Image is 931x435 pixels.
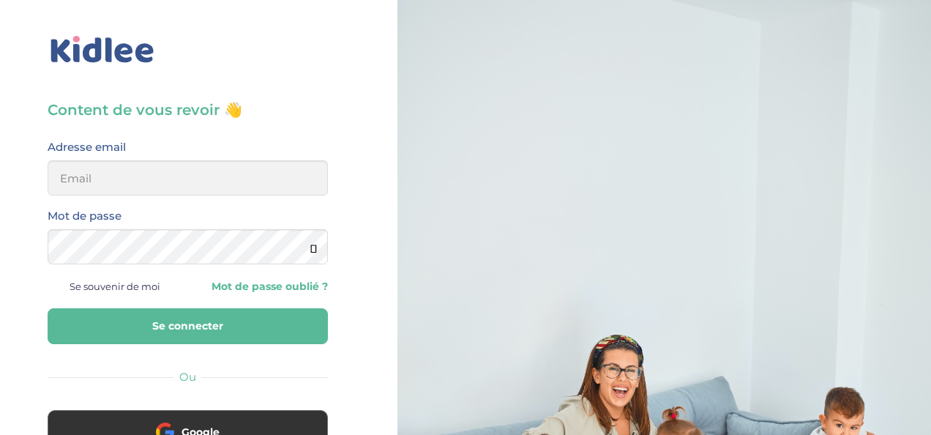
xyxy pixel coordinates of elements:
h3: Content de vous revoir 👋 [48,100,328,120]
label: Mot de passe [48,207,121,226]
span: Ou [179,370,196,384]
img: logo_kidlee_bleu [48,33,157,67]
a: Mot de passe oublié ? [198,280,327,294]
button: Se connecter [48,308,328,344]
span: Se souvenir de moi [70,277,160,296]
label: Adresse email [48,138,126,157]
input: Email [48,160,328,196]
